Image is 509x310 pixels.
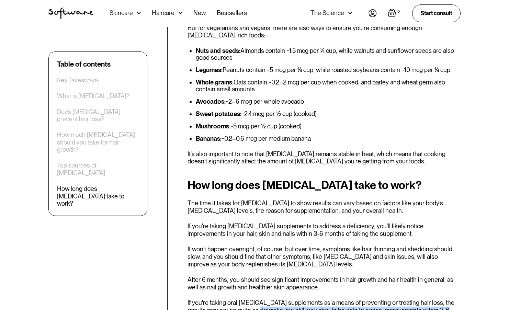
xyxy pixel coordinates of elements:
p: If you're taking [MEDICAL_DATA] supplements to address a deficiency, you'll likely notice improve... [188,222,461,237]
a: How long does [MEDICAL_DATA] take to work? [57,185,139,207]
div: Haircare [152,10,174,16]
strong: Bananas: [196,135,222,142]
li: Peanuts contain ~5 mcg per ¼ cup, while roasted soybeans contain ~10 mcg per ¼ cup [196,67,461,73]
li: ~2.4 mcg per ½ cup (cooked) [196,111,461,117]
a: What is [MEDICAL_DATA]? [57,92,129,100]
h2: How long does [MEDICAL_DATA] take to work? [188,179,461,191]
li: ~2–6 mcg per whole avocado [196,98,461,105]
div: The Science [310,10,344,16]
a: Top sources of [MEDICAL_DATA] [57,162,139,177]
strong: Nuts and seeds: [196,47,240,54]
div: Skincare [110,10,133,16]
p: It won't happen overnight, of course, but over time, symptoms like hair thinning and shedding sho... [188,245,461,268]
a: Open empty cart [388,9,401,18]
strong: Legumes: [196,66,223,73]
li: Almonds contain ~1.5 mcg per ¼ cup, while walnuts and sunflower seeds are also good sources [196,47,461,61]
img: arrow down [137,10,141,16]
p: It's also important to note that [MEDICAL_DATA] remains stable in heat, which means that cooking ... [188,150,461,165]
img: arrow down [348,10,352,16]
div: Table of contents [57,60,111,68]
p: After 6 months, you should see significant improvements in hair growth and hair health in general... [188,276,461,291]
div: 0 [396,9,401,15]
p: The time it takes for [MEDICAL_DATA] to show results can vary based on factors like your body’s [... [188,199,461,214]
strong: Avocados: [196,98,226,105]
p: But for vegetarians and vegans, there are also ways to ensure you're consuming enough [MEDICAL_DA... [188,24,461,39]
li: ~5 mcg per ½ cup (cooked) [196,123,461,130]
strong: Whole grains: [196,79,234,86]
strong: Mushrooms: [196,123,230,130]
img: Software Logo [48,8,93,19]
li: Oats contain ~0.2–2 mcg per cup when cooked, and barley and wheat germ also contain small amounts [196,79,461,93]
li: ~0.2–0.6 mcg per medium banana [196,135,461,142]
a: Key Takeaways: [57,77,99,84]
a: Start consult [412,4,461,22]
a: home [48,8,93,19]
a: How much [MEDICAL_DATA] should you take for hair growth? [57,131,139,154]
img: arrow down [179,10,182,16]
a: Does [MEDICAL_DATA] prevent hair loss? [57,108,139,123]
strong: Sweet potatoes: [196,110,241,117]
